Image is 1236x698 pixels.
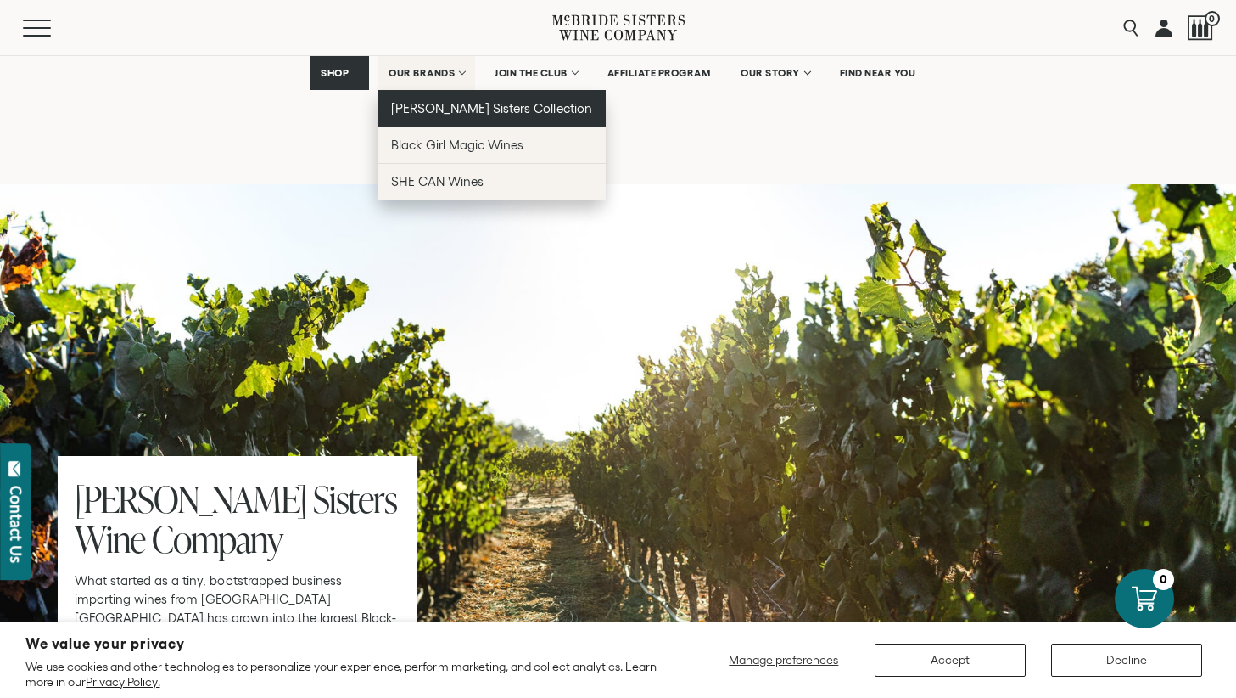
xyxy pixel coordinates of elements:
[391,174,484,189] span: SHE CAN Wines
[152,514,282,564] span: Company
[75,514,145,564] span: Wine
[25,659,659,690] p: We use cookies and other technologies to personalize your experience, perform marketing, and coll...
[321,67,350,79] span: SHOP
[719,644,849,677] button: Manage preferences
[310,56,369,90] a: SHOP
[25,637,659,651] h2: We value your privacy
[378,163,606,200] a: SHE CAN Wines
[23,20,84,37] button: Mobile Menu Trigger
[378,56,475,90] a: OUR BRANDS
[1205,11,1220,26] span: 0
[8,486,25,563] div: Contact Us
[391,101,592,115] span: [PERSON_NAME] Sisters Collection
[378,90,606,127] a: [PERSON_NAME] Sisters Collection
[313,474,397,524] span: Sisters
[389,67,455,79] span: OUR BRANDS
[378,127,606,163] a: Black Girl Magic Wines
[391,138,523,152] span: Black Girl Magic Wines
[1051,644,1202,677] button: Decline
[75,571,400,665] p: What started as a tiny, bootstrapped business importing wines from [GEOGRAPHIC_DATA] [GEOGRAPHIC_...
[730,56,820,90] a: OUR STORY
[484,56,588,90] a: JOIN THE CLUB
[875,644,1026,677] button: Accept
[741,67,800,79] span: OUR STORY
[495,67,568,79] span: JOIN THE CLUB
[86,675,159,689] a: Privacy Policy.
[1153,569,1174,590] div: 0
[596,56,722,90] a: AFFILIATE PROGRAM
[840,67,916,79] span: FIND NEAR YOU
[607,67,711,79] span: AFFILIATE PROGRAM
[75,474,306,524] span: [PERSON_NAME]
[729,653,838,667] span: Manage preferences
[829,56,927,90] a: FIND NEAR YOU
